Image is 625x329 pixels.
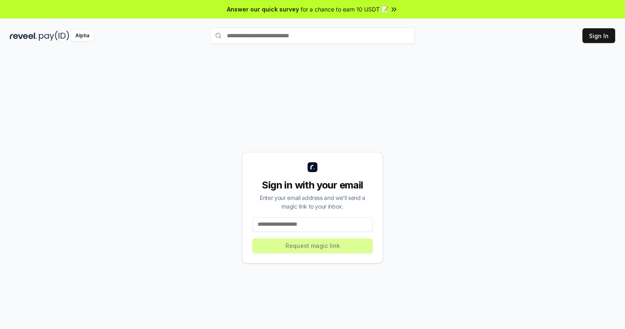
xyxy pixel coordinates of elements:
img: reveel_dark [10,31,37,41]
span: Answer our quick survey [227,5,299,14]
div: Alpha [71,31,94,41]
button: Sign In [582,28,615,43]
img: logo_small [308,162,317,172]
div: Sign in with your email [252,179,373,192]
img: pay_id [39,31,69,41]
div: Enter your email address and we’ll send a magic link to your inbox. [252,193,373,211]
span: for a chance to earn 10 USDT 📝 [301,5,388,14]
